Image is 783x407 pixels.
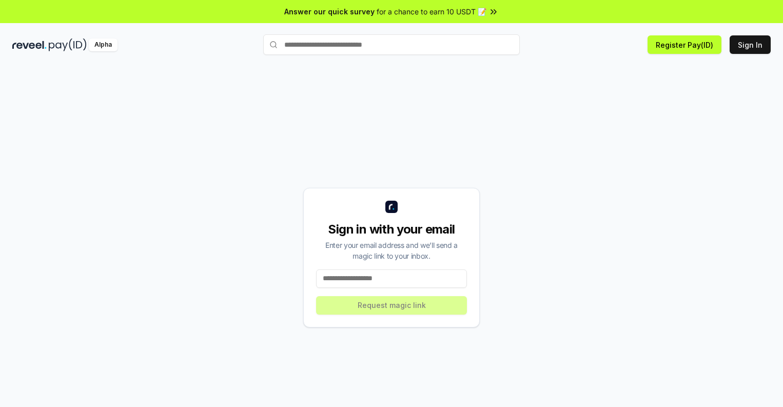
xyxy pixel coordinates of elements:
button: Register Pay(ID) [648,35,721,54]
img: pay_id [49,38,87,51]
img: logo_small [385,201,398,213]
div: Sign in with your email [316,221,467,238]
img: reveel_dark [12,38,47,51]
div: Enter your email address and we’ll send a magic link to your inbox. [316,240,467,261]
div: Alpha [89,38,118,51]
span: for a chance to earn 10 USDT 📝 [377,6,486,17]
button: Sign In [730,35,771,54]
span: Answer our quick survey [284,6,375,17]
